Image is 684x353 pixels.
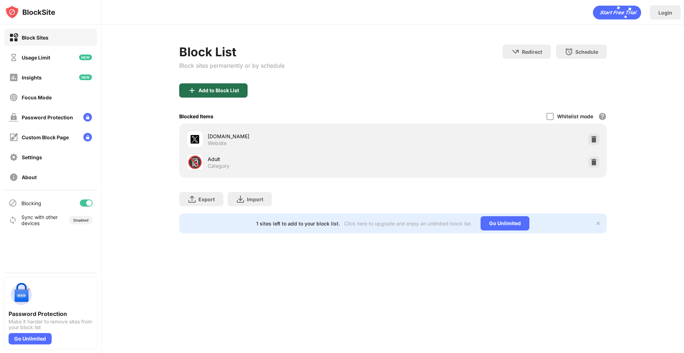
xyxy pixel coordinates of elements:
[208,133,393,140] div: [DOMAIN_NAME]
[22,35,48,41] div: Block Sites
[22,154,42,160] div: Settings
[9,282,34,307] img: push-password-protection.svg
[9,33,18,42] img: block-on.svg
[9,153,18,162] img: settings-off.svg
[9,199,17,207] img: blocking-icon.svg
[481,216,529,230] div: Go Unlimited
[179,45,285,59] div: Block List
[21,214,58,226] div: Sync with other devices
[9,310,93,317] div: Password Protection
[179,113,213,119] div: Blocked Items
[208,155,393,163] div: Adult
[83,113,92,121] img: lock-menu.svg
[9,133,18,142] img: customize-block-page-off.svg
[22,114,73,120] div: Password Protection
[79,54,92,60] img: new-icon.svg
[191,135,199,144] img: favicons
[198,196,215,202] div: Export
[595,220,601,226] img: x-button.svg
[21,200,41,206] div: Blocking
[9,113,18,122] img: password-protection-off.svg
[22,54,50,61] div: Usage Limit
[83,133,92,141] img: lock-menu.svg
[22,74,42,81] div: Insights
[22,134,69,140] div: Custom Block Page
[9,216,17,224] img: sync-icon.svg
[79,74,92,80] img: new-icon.svg
[179,62,285,69] div: Block sites permanently or by schedule
[208,140,227,146] div: Website
[187,155,202,170] div: 🔞
[22,94,52,100] div: Focus Mode
[9,53,18,62] img: time-usage-off.svg
[9,73,18,82] img: insights-off.svg
[9,319,93,330] div: Make it harder to remove sites from your block list
[22,174,37,180] div: About
[9,93,18,102] img: focus-off.svg
[5,5,55,19] img: logo-blocksite.svg
[9,333,52,344] div: Go Unlimited
[208,163,229,169] div: Category
[247,196,263,202] div: Import
[557,113,593,119] div: Whitelist mode
[593,5,641,20] div: animation
[73,218,88,222] div: Disabled
[198,88,239,93] div: Add to Block List
[522,49,542,55] div: Redirect
[344,220,472,227] div: Click here to upgrade and enjoy an unlimited block list.
[575,49,598,55] div: Schedule
[9,173,18,182] img: about-off.svg
[256,220,340,227] div: 1 sites left to add to your block list.
[658,10,672,16] div: Login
